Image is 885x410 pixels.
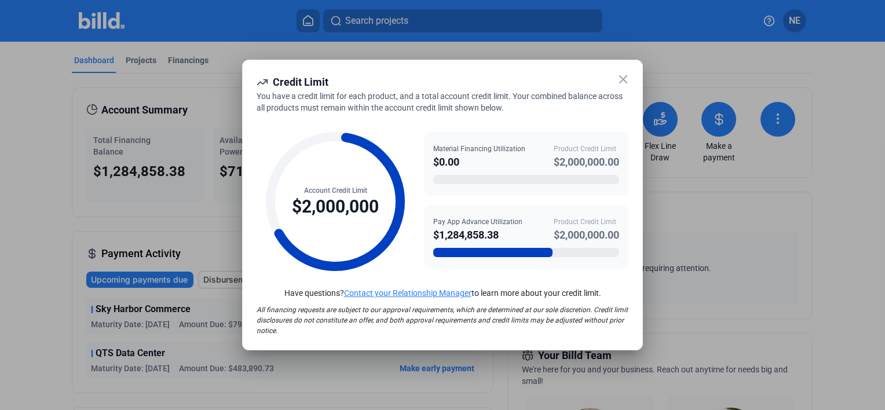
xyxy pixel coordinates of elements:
span: Credit Limit [273,76,328,88]
span: All financing requests are subject to our approval requirements, which are determined at our sole... [257,306,628,335]
div: $2,000,000.00 [554,227,619,243]
div: Product Credit Limit [554,217,619,227]
div: Account Credit Limit [292,185,379,196]
div: $2,000,000 [292,196,379,218]
div: Product Credit Limit [554,144,619,154]
div: $2,000,000.00 [554,154,619,170]
a: Contact your Relationship Manager [344,288,471,298]
span: You have a credit limit for each product, and a total account credit limit. Your combined balance... [257,91,623,112]
span: Have questions? to learn more about your credit limit. [284,288,601,298]
div: $1,284,858.38 [433,227,522,243]
div: Material Financing Utilization [433,144,525,154]
div: Pay App Advance Utilization [433,217,522,227]
div: $0.00 [433,154,525,170]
